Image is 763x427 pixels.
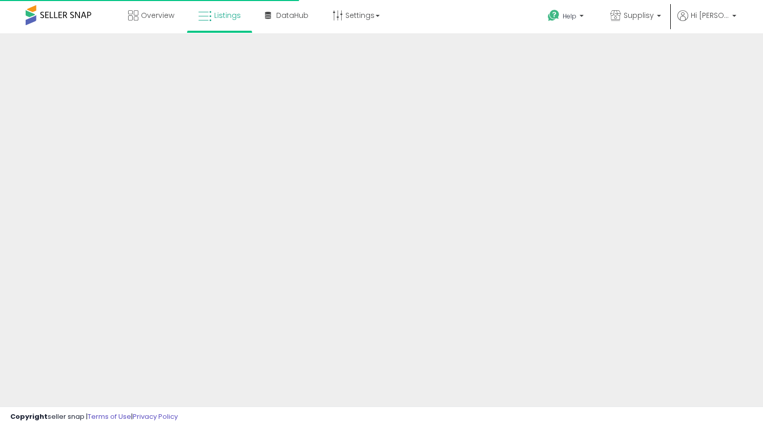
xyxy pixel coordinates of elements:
[214,10,241,20] span: Listings
[547,9,560,22] i: Get Help
[10,412,178,422] div: seller snap | |
[563,12,576,20] span: Help
[88,412,131,421] a: Terms of Use
[691,10,729,20] span: Hi [PERSON_NAME]
[133,412,178,421] a: Privacy Policy
[677,10,736,33] a: Hi [PERSON_NAME]
[624,10,654,20] span: Supplisy
[10,412,48,421] strong: Copyright
[141,10,174,20] span: Overview
[540,2,594,33] a: Help
[276,10,308,20] span: DataHub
